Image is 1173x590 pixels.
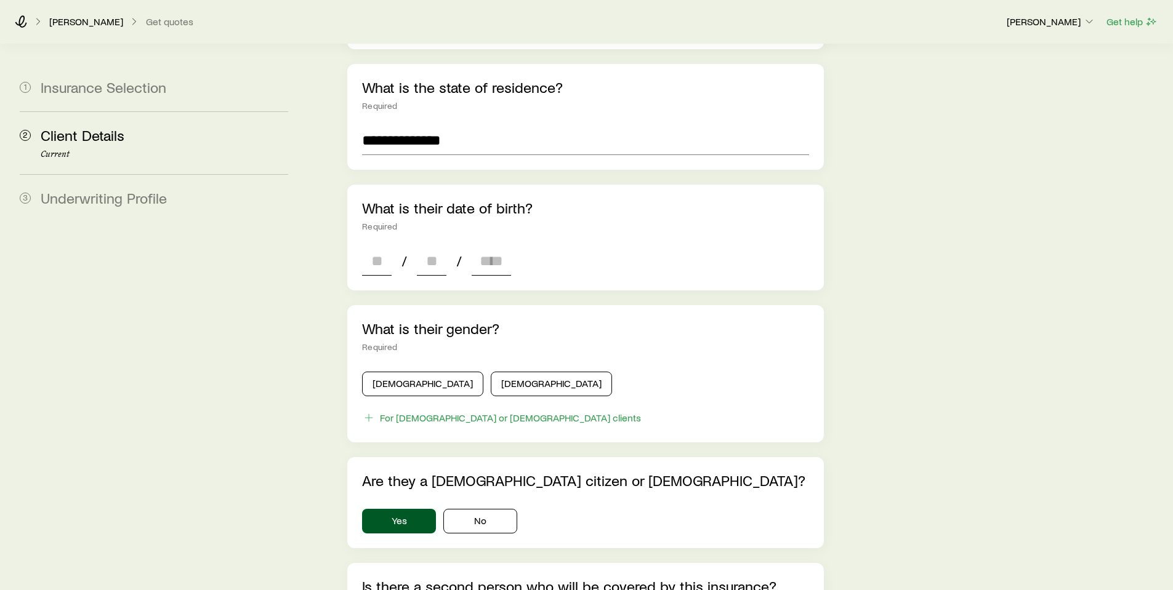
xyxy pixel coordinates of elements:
[362,199,808,217] p: What is their date of birth?
[362,411,642,425] button: For [DEMOGRAPHIC_DATA] or [DEMOGRAPHIC_DATA] clients
[397,252,412,269] span: /
[41,126,124,144] span: Client Details
[362,509,436,533] button: Yes
[1006,15,1096,30] button: [PERSON_NAME]
[362,221,808,231] div: Required
[362,342,808,352] div: Required
[41,149,288,159] p: Current
[49,15,123,28] p: [PERSON_NAME]
[20,82,31,93] span: 1
[41,189,167,207] span: Underwriting Profile
[362,372,483,396] button: [DEMOGRAPHIC_DATA]
[491,372,612,396] button: [DEMOGRAPHIC_DATA]
[443,509,517,533] button: No
[362,101,808,111] div: Required
[362,320,808,337] p: What is their gender?
[451,252,467,269] span: /
[145,16,194,28] button: Get quotes
[20,193,31,204] span: 3
[1007,15,1095,28] p: [PERSON_NAME]
[41,78,166,96] span: Insurance Selection
[362,472,808,489] p: Are they a [DEMOGRAPHIC_DATA] citizen or [DEMOGRAPHIC_DATA]?
[1106,15,1158,29] button: Get help
[20,130,31,141] span: 2
[380,412,641,424] div: For [DEMOGRAPHIC_DATA] or [DEMOGRAPHIC_DATA] clients
[362,79,808,96] p: What is the state of residence?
